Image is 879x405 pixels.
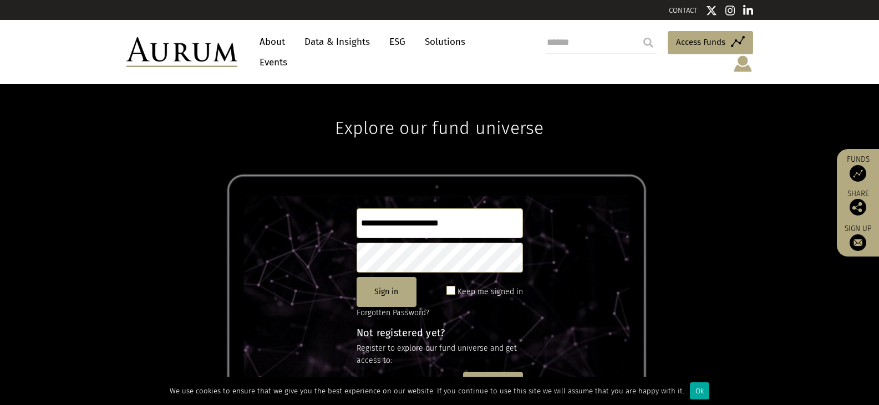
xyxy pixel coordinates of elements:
[463,372,523,402] button: Register
[850,165,866,182] img: Access Funds
[842,224,873,251] a: Sign up
[357,328,523,338] h4: Not registered yet?
[384,32,411,52] a: ESG
[842,155,873,182] a: Funds
[725,5,735,16] img: Instagram icon
[357,342,523,367] p: Register to explore our fund universe and get access to:
[842,190,873,216] div: Share
[637,32,659,54] input: Submit
[419,32,471,52] a: Solutions
[357,308,429,317] a: Forgotten Password?
[126,37,237,67] img: Aurum
[706,5,717,16] img: Twitter icon
[458,285,523,299] label: Keep me signed in
[335,84,543,139] h1: Explore our fund universe
[254,32,291,52] a: About
[676,35,725,49] span: Access Funds
[733,54,753,73] img: account-icon.svg
[743,5,753,16] img: Linkedin icon
[254,52,287,73] a: Events
[850,199,866,216] img: Share this post
[299,32,375,52] a: Data & Insights
[850,234,866,251] img: Sign up to our newsletter
[690,382,709,399] div: Ok
[668,31,753,54] a: Access Funds
[669,6,698,14] a: CONTACT
[357,277,416,307] button: Sign in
